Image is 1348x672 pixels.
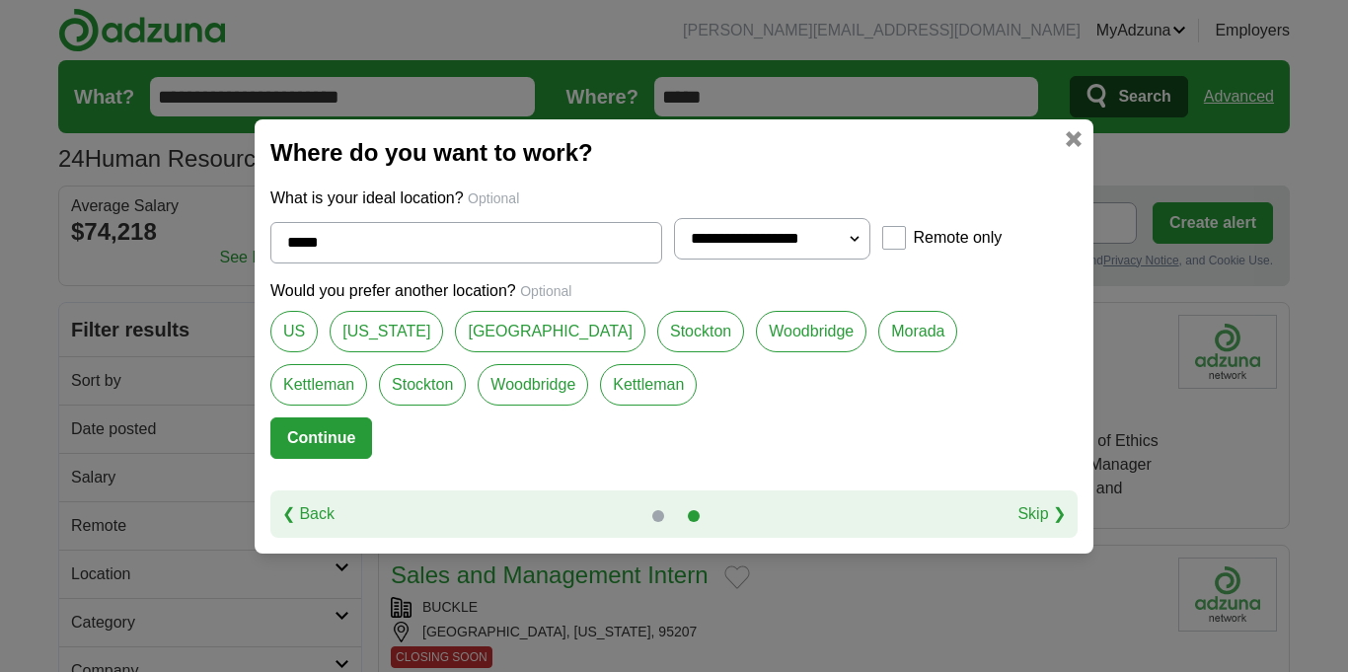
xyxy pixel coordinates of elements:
label: Remote only [914,226,1003,250]
p: Would you prefer another location? [270,279,1078,303]
h2: Where do you want to work? [270,135,1078,171]
a: Skip ❯ [1017,502,1066,526]
a: Stockton [379,364,466,406]
a: [GEOGRAPHIC_DATA] [455,311,645,352]
a: Morada [878,311,957,352]
a: ❮ Back [282,502,335,526]
span: Optional [468,190,519,206]
a: Kettleman [600,364,697,406]
a: Stockton [657,311,744,352]
a: US [270,311,318,352]
a: Woodbridge [756,311,866,352]
p: What is your ideal location? [270,187,1078,210]
a: [US_STATE] [330,311,443,352]
a: Woodbridge [478,364,588,406]
span: Optional [520,283,571,299]
a: Kettleman [270,364,367,406]
button: Continue [270,417,372,459]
